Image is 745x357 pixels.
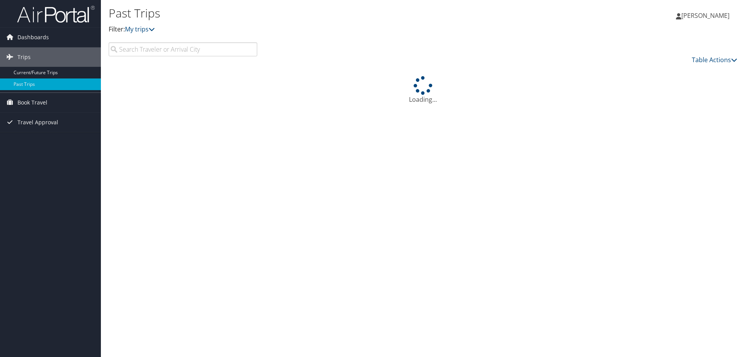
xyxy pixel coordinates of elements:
a: Table Actions [692,56,737,64]
span: Travel Approval [17,113,58,132]
img: airportal-logo.png [17,5,95,23]
a: [PERSON_NAME] [676,4,737,27]
h1: Past Trips [109,5,528,21]
a: My trips [125,25,155,33]
span: Dashboards [17,28,49,47]
div: Loading... [109,76,737,104]
span: Book Travel [17,93,47,112]
span: Trips [17,47,31,67]
span: [PERSON_NAME] [681,11,729,20]
p: Filter: [109,24,528,35]
input: Search Traveler or Arrival City [109,42,257,56]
